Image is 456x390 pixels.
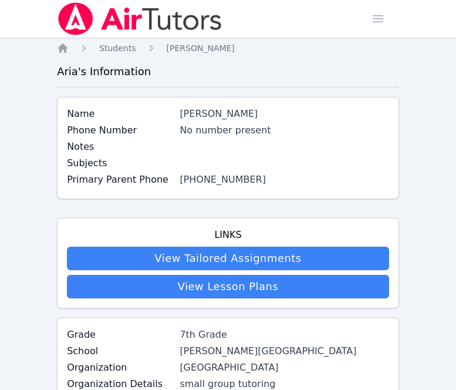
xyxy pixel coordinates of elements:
div: [PERSON_NAME] [180,107,389,121]
h4: Links [67,228,389,242]
a: View Tailored Assignments [67,247,389,270]
div: [GEOGRAPHIC_DATA] [180,361,389,375]
label: Primary Parent Phone [67,173,173,187]
label: Organization [67,361,173,375]
label: Notes [67,140,173,154]
span: [PERSON_NAME] [167,43,235,53]
label: School [67,344,173,358]
h3: Aria 's Information [57,63,399,80]
label: Name [67,107,173,121]
label: Phone Number [67,123,173,137]
div: [PERSON_NAME][GEOGRAPHIC_DATA] [180,344,389,358]
span: Students [99,43,136,53]
a: [PHONE_NUMBER] [180,174,266,185]
label: Grade [67,328,173,342]
div: 7th Grade [180,328,389,342]
div: No number present [180,123,389,137]
nav: Breadcrumb [57,42,399,54]
img: Air Tutors [57,2,223,35]
label: Subjects [67,156,173,170]
a: [PERSON_NAME] [167,42,235,54]
a: View Lesson Plans [67,275,389,298]
a: Students [99,42,136,54]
